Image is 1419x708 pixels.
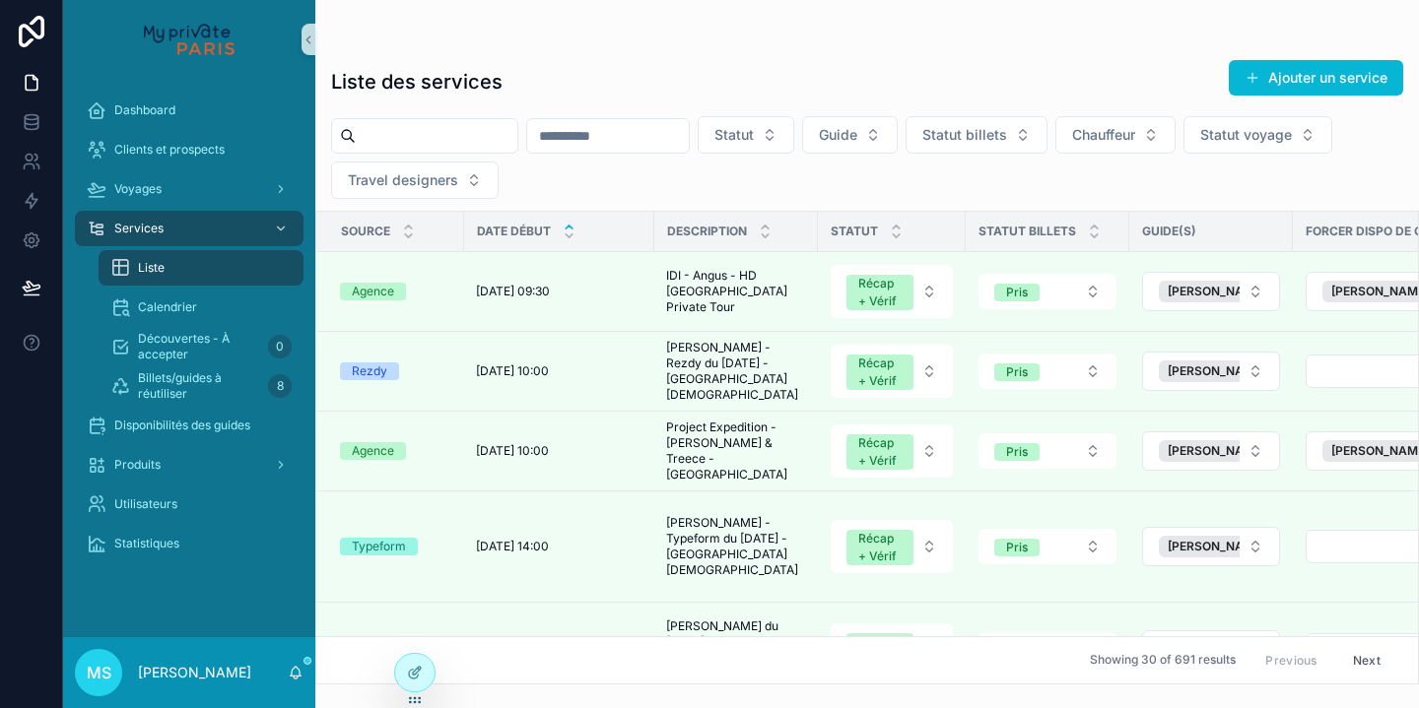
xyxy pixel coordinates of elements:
span: [DATE] 09:30 [476,284,550,299]
span: Guide(s) [1142,224,1196,239]
button: Select Button [1142,527,1280,566]
span: Guide [819,125,857,145]
button: Select Button [1055,116,1176,154]
a: Liste [99,250,304,286]
a: Calendrier [99,290,304,325]
button: Select Button [1142,272,1280,311]
button: Select Button [979,632,1116,668]
span: Statut billets [922,125,1007,145]
span: Statut voyage [1200,125,1292,145]
button: Select Button [1142,431,1280,471]
div: Récap + Vérif [858,275,902,310]
a: Disponibilités des guides [75,408,304,443]
span: Chauffeur [1072,125,1135,145]
div: Récap + Vérif [858,633,902,669]
button: Select Button [979,354,1116,389]
span: [PERSON_NAME] [1168,539,1265,554]
div: Récap + Vérif [858,354,902,390]
button: Select Button [831,520,953,573]
div: Récap + Vérif [858,434,902,470]
button: Unselect 15 [1159,360,1294,382]
div: Pris [1006,539,1028,556]
a: Billets/guides à réutiliser8 [99,368,304,404]
button: Next [1339,645,1394,676]
img: App logo [144,24,234,55]
span: Statut billets [979,224,1076,239]
button: Select Button [831,623,953,676]
h1: Liste des services [331,68,503,96]
span: Source [341,224,390,239]
div: 0 [268,335,292,358]
button: Select Button [331,161,499,199]
button: Unselect 4 [1159,440,1294,462]
span: Statistiques [114,536,179,551]
span: Disponibilités des guides [114,418,250,433]
span: Clients et prospects [114,142,225,158]
button: Select Button [831,424,953,478]
div: Récap + Vérif [858,530,902,565]
button: Ajouter un service [1229,60,1403,96]
span: [DATE] 10:00 [476,443,549,459]
span: Utilisateurs [114,496,177,512]
span: MS [87,661,111,684]
span: Project Expedition - [PERSON_NAME] & Treece - [GEOGRAPHIC_DATA] [666,419,806,483]
span: Description [667,224,747,239]
span: IDI - Angus - HD [GEOGRAPHIC_DATA] Private Tour [666,268,806,315]
button: Select Button [1142,630,1280,670]
span: [PERSON_NAME] [1168,363,1265,379]
div: Rezdy [352,362,387,380]
button: Select Button [831,345,953,398]
a: Dashboard [75,93,304,128]
span: Statut [831,224,878,239]
div: Pris [1006,443,1028,461]
span: Billets/guides à réutiliser [138,370,260,402]
button: Select Button [1142,352,1280,391]
span: [PERSON_NAME] - Typeform du [DATE] - [GEOGRAPHIC_DATA][DEMOGRAPHIC_DATA] [666,515,806,578]
span: Showing 30 of 691 results [1090,653,1236,669]
a: Services [75,211,304,246]
button: Select Button [979,529,1116,564]
span: [DATE] 10:00 [476,363,549,379]
button: Select Button [906,116,1047,154]
div: Pris [1006,284,1028,301]
button: Select Button [1183,116,1332,154]
p: [PERSON_NAME] [138,663,251,682]
span: Services [114,221,164,236]
div: scrollable content [63,79,315,587]
div: Agence [352,442,394,460]
span: Calendrier [138,299,197,315]
button: Select Button [979,433,1116,469]
a: Statistiques [75,526,304,561]
button: Select Button [831,265,953,318]
div: Agence [352,283,394,300]
span: Découvertes - À accepter [138,331,260,362]
button: Unselect 6 [1159,281,1294,302]
button: Select Button [698,116,794,154]
button: Select Button [802,116,898,154]
span: Statut [714,125,754,145]
button: Select Button [979,274,1116,309]
div: Typeform [352,538,406,555]
a: Voyages [75,171,304,207]
span: [PERSON_NAME] du [DATE] - [GEOGRAPHIC_DATA][DEMOGRAPHIC_DATA] [666,618,806,681]
a: Découvertes - À accepter0 [99,329,304,364]
span: [DATE] 14:00 [476,539,549,554]
span: [PERSON_NAME] [1168,284,1265,299]
a: Utilisateurs [75,486,304,522]
span: Produits [114,457,161,473]
button: Unselect 15 [1159,536,1294,557]
a: Produits [75,447,304,483]
span: [PERSON_NAME] - Rezdy du [DATE] - [GEOGRAPHIC_DATA][DEMOGRAPHIC_DATA] [666,340,806,403]
span: Date début [477,224,551,239]
a: Clients et prospects [75,132,304,167]
span: Voyages [114,181,162,197]
span: [PERSON_NAME] [1168,443,1265,459]
span: Travel designers [348,170,458,190]
span: Liste [138,260,165,276]
div: Pris [1006,363,1028,381]
span: Dashboard [114,102,175,118]
div: 8 [268,374,292,398]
